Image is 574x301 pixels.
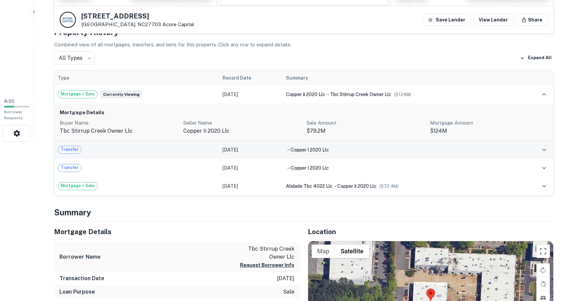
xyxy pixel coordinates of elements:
span: tbc stirrup creek owner llc [330,92,391,97]
div: → [286,164,517,172]
span: copper i 2020 llc [291,147,329,153]
button: Expand All [518,53,554,63]
div: → [286,182,517,190]
td: [DATE] [219,85,283,103]
p: Mortgage Amount [430,119,548,127]
p: Sale Amount [306,119,425,127]
span: alidade tbc 4022 llc [286,183,333,189]
p: Combined view of all mortgages, transfers, and liens for this property. Click any row to expand d... [54,41,554,49]
span: Transfer [58,164,81,171]
span: 8 / 20 [4,99,14,104]
span: Currently viewing [100,90,142,98]
button: expand row [538,162,550,174]
button: Share [516,14,548,26]
p: sale [283,288,294,296]
th: Type [54,71,219,85]
iframe: Chat Widget [540,247,574,279]
h5: Location [308,227,554,237]
p: Buyer Name [60,119,178,127]
button: Toggle fullscreen view [536,245,550,258]
h6: Transaction Date [59,274,104,283]
a: Acore Capital [162,21,194,27]
span: Transfer [58,146,81,153]
h4: Summary [54,206,554,218]
button: Save Lender [422,14,471,26]
button: Request Borrower Info [240,261,294,269]
button: expand row [538,144,550,156]
span: ($ 124M ) [394,92,411,97]
p: tbc stirrup creek owner llc [234,245,294,261]
span: ($ 72.4M ) [379,184,398,189]
button: Show street map [312,245,335,258]
button: Rotate map clockwise [536,263,550,277]
span: copper ii 2020 llc [337,183,377,189]
h6: Loan Purpose [59,288,95,296]
span: Mortgage + Sale [58,91,97,97]
th: Summary [283,71,521,85]
td: [DATE] [219,177,283,195]
p: [DATE] [277,274,294,283]
p: $79.2M [306,127,425,135]
h6: Borrower Name [59,253,101,261]
div: All Types [54,51,94,65]
p: copper ii 2020 llc [183,127,301,135]
span: copper ii 2020 llc [286,92,325,97]
h5: Mortgage Details [54,227,300,237]
span: copper i 2020 llc [291,165,329,171]
p: Seller Name [183,119,301,127]
h5: [STREET_ADDRESS] [81,13,194,19]
div: → [286,91,517,98]
td: [DATE] [219,159,283,177]
p: [GEOGRAPHIC_DATA], NC27703 [81,21,194,28]
span: Mortgage + Sale [58,182,97,189]
div: → [286,146,517,154]
button: Rotate map counterclockwise [536,277,550,291]
button: expand row [538,180,550,192]
a: View Lender [473,14,513,26]
button: expand row [538,89,550,100]
th: Record Date [219,71,283,85]
button: Show satellite imagery [335,245,369,258]
p: $124M [430,127,548,135]
span: Borrower Requests [4,110,23,120]
td: [DATE] [219,141,283,159]
h6: Mortgage Details [60,109,548,117]
p: tbc stirrup creek owner llc [60,127,178,135]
